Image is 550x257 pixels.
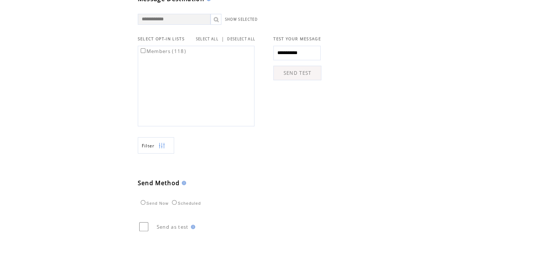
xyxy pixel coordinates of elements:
[273,66,321,80] a: SEND TEST
[189,225,195,229] img: help.gif
[142,143,155,149] span: Show filters
[227,37,255,41] a: DESELECT ALL
[170,201,201,205] label: Scheduled
[141,200,145,205] input: Send Now
[139,201,169,205] label: Send Now
[158,138,165,154] img: filters.png
[157,224,189,230] span: Send as test
[273,36,321,41] span: TEST YOUR MESSAGE
[180,181,186,185] img: help.gif
[196,37,218,41] a: SELECT ALL
[139,48,186,54] label: Members (118)
[141,48,145,53] input: Members (118)
[138,137,174,154] a: Filter
[172,200,177,205] input: Scheduled
[138,179,180,187] span: Send Method
[138,36,185,41] span: SELECT OPT-IN LISTS
[221,36,224,42] span: |
[225,17,258,22] a: SHOW SELECTED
